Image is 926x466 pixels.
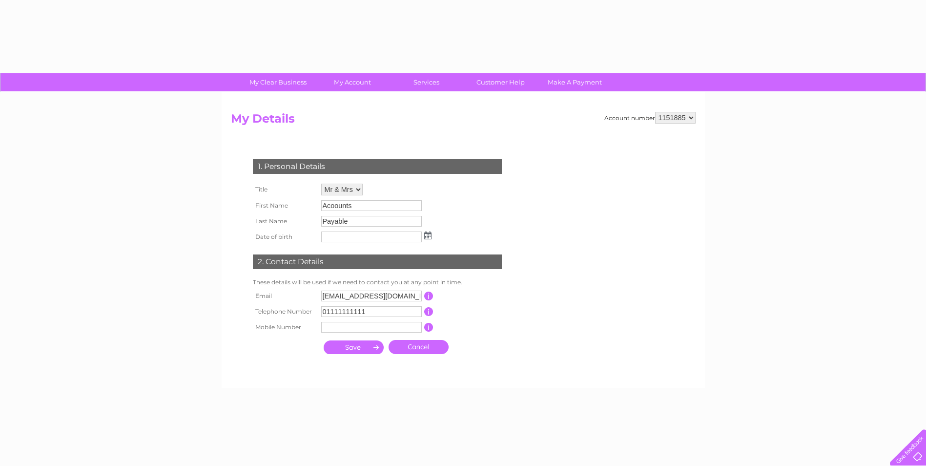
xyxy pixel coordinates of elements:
[312,73,392,91] a: My Account
[250,181,319,198] th: Title
[231,112,696,130] h2: My Details
[389,340,449,354] a: Cancel
[250,276,504,288] td: These details will be used if we need to contact you at any point in time.
[460,73,541,91] a: Customer Help
[250,288,319,304] th: Email
[250,229,319,245] th: Date of birth
[424,323,433,332] input: Information
[324,340,384,354] input: Submit
[250,319,319,335] th: Mobile Number
[424,232,432,239] img: ...
[535,73,615,91] a: Make A Payment
[604,112,696,124] div: Account number
[253,159,502,174] div: 1. Personal Details
[424,292,433,300] input: Information
[250,198,319,213] th: First Name
[253,254,502,269] div: 2. Contact Details
[424,307,433,316] input: Information
[238,73,318,91] a: My Clear Business
[250,304,319,319] th: Telephone Number
[386,73,467,91] a: Services
[250,213,319,229] th: Last Name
